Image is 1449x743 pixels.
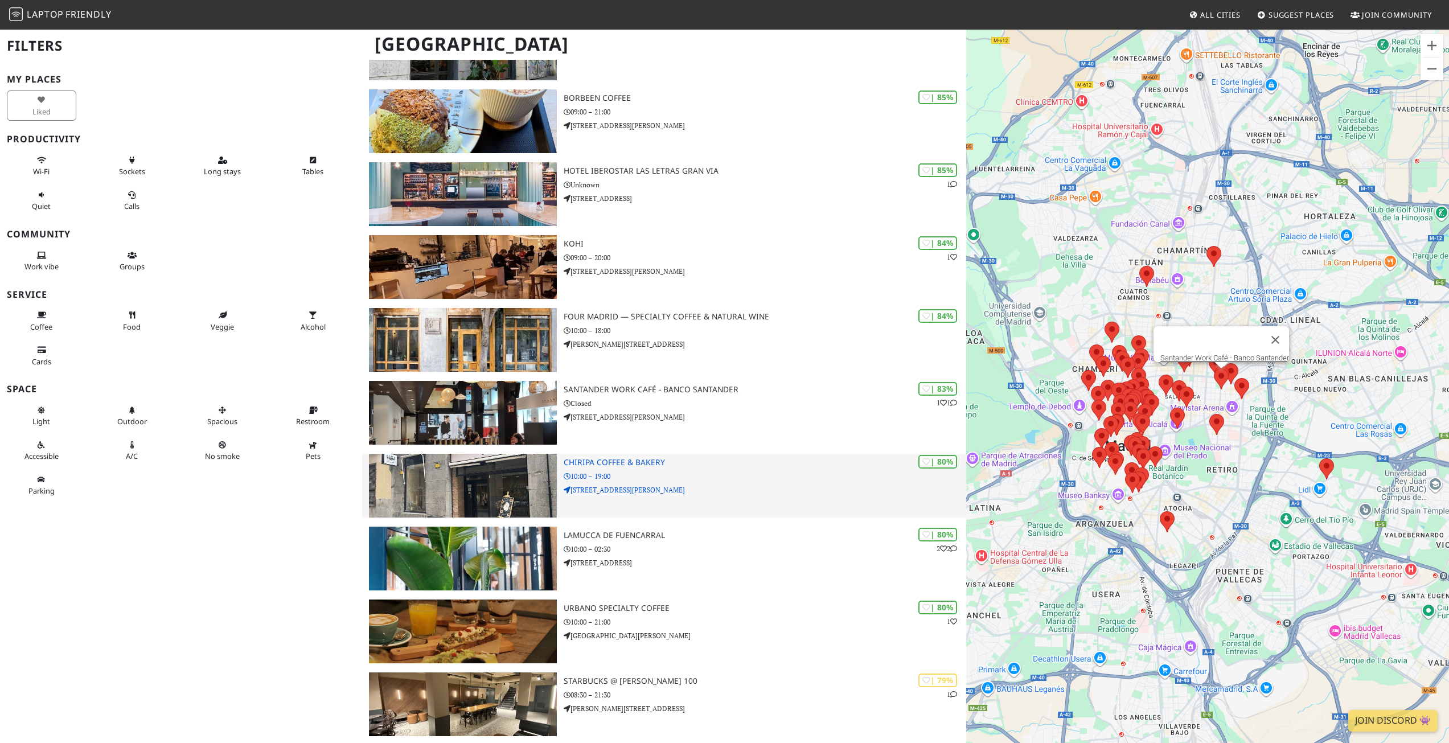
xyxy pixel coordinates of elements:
[32,356,51,367] span: Credit cards
[296,416,330,426] span: Restroom
[362,672,966,736] a: Starbucks @ C. de Serrano 100 | 79% 1 Starbucks @ [PERSON_NAME] 100 08:30 – 21:30 [PERSON_NAME][S...
[369,672,556,736] img: Starbucks @ C. de Serrano 100
[918,91,957,104] div: | 85%
[7,306,76,336] button: Coffee
[947,179,957,190] p: 1
[564,412,966,422] p: [STREET_ADDRESS][PERSON_NAME]
[28,486,55,496] span: Parking
[362,162,966,226] a: Hotel Iberostar Las Letras Gran Via | 85% 1 Hotel Iberostar Las Letras Gran Via Unknown [STREET_A...
[564,179,966,190] p: Unknown
[564,676,966,686] h3: Starbucks @ [PERSON_NAME] 100
[918,528,957,541] div: | 80%
[97,151,167,181] button: Sockets
[1253,5,1339,25] a: Suggest Places
[564,385,966,395] h3: Santander Work Café - Banco Santander
[918,236,957,249] div: | 84%
[7,28,355,63] h2: Filters
[564,106,966,117] p: 09:00 – 21:00
[369,89,556,153] img: Borbeen Coffee
[188,306,257,336] button: Veggie
[1200,10,1241,20] span: All Cities
[7,340,76,371] button: Cards
[32,201,51,211] span: Quiet
[564,630,966,641] p: [GEOGRAPHIC_DATA][PERSON_NAME]
[918,601,957,614] div: | 80%
[918,163,957,176] div: | 85%
[1346,5,1436,25] a: Join Community
[9,5,112,25] a: LaptopFriendly LaptopFriendly
[117,416,147,426] span: Outdoor area
[124,201,139,211] span: Video/audio calls
[362,89,966,153] a: Borbeen Coffee | 85% Borbeen Coffee 09:00 – 21:00 [STREET_ADDRESS][PERSON_NAME]
[1269,10,1335,20] span: Suggest Places
[7,401,76,431] button: Light
[564,266,966,277] p: [STREET_ADDRESS][PERSON_NAME]
[1421,34,1443,57] button: Ampliar
[7,470,76,500] button: Parking
[564,544,966,555] p: 10:00 – 02:30
[918,674,957,687] div: | 79%
[1362,10,1432,20] span: Join Community
[1421,58,1443,80] button: Reducir
[188,151,257,181] button: Long stays
[366,28,963,60] h1: [GEOGRAPHIC_DATA]
[564,339,966,350] p: [PERSON_NAME][STREET_ADDRESS]
[97,401,167,431] button: Outdoor
[937,543,957,554] p: 2 2
[97,306,167,336] button: Food
[1160,354,1289,362] a: Santander Work Café - Banco Santander
[278,151,348,181] button: Tables
[947,616,957,627] p: 1
[65,8,111,20] span: Friendly
[7,134,355,145] h3: Productivity
[211,322,234,332] span: Veggie
[1262,326,1289,354] button: Cerrar
[564,485,966,495] p: [STREET_ADDRESS][PERSON_NAME]
[564,193,966,204] p: [STREET_ADDRESS]
[30,322,52,332] span: Coffee
[564,166,966,176] h3: Hotel Iberostar Las Letras Gran Via
[7,229,355,240] h3: Community
[301,322,326,332] span: Alcohol
[7,436,76,466] button: Accessible
[369,381,556,445] img: Santander Work Café - Banco Santander
[306,451,321,461] span: Pet friendly
[207,416,237,426] span: Spacious
[9,7,23,21] img: LaptopFriendly
[278,436,348,466] button: Pets
[33,166,50,176] span: Stable Wi-Fi
[204,166,241,176] span: Long stays
[97,246,167,276] button: Groups
[362,454,966,518] a: Chiripa Coffee & Bakery | 80% Chiripa Coffee & Bakery 10:00 – 19:00 [STREET_ADDRESS][PERSON_NAME]
[7,186,76,216] button: Quiet
[97,186,167,216] button: Calls
[362,600,966,663] a: Urbano Specialty Coffee | 80% 1 Urbano Specialty Coffee 10:00 – 21:00 [GEOGRAPHIC_DATA][PERSON_NAME]
[564,531,966,540] h3: Lamucca de Fuencarral
[564,93,966,103] h3: Borbeen Coffee
[7,289,355,300] h3: Service
[24,451,59,461] span: Accessible
[7,246,76,276] button: Work vibe
[369,600,556,663] img: Urbano Specialty Coffee
[188,436,257,466] button: No smoke
[32,416,50,426] span: Natural light
[937,397,957,408] p: 1 1
[564,557,966,568] p: [STREET_ADDRESS]
[564,325,966,336] p: 10:00 – 18:00
[27,8,64,20] span: Laptop
[564,252,966,263] p: 09:00 – 20:00
[120,261,145,272] span: Group tables
[564,703,966,714] p: [PERSON_NAME][STREET_ADDRESS]
[564,239,966,249] h3: Kohi
[369,454,556,518] img: Chiripa Coffee & Bakery
[918,382,957,395] div: | 83%
[564,398,966,409] p: Closed
[564,604,966,613] h3: Urbano Specialty Coffee
[947,689,957,700] p: 1
[564,689,966,700] p: 08:30 – 21:30
[302,166,323,176] span: Work-friendly tables
[188,401,257,431] button: Spacious
[1184,5,1245,25] a: All Cities
[7,74,355,85] h3: My Places
[369,162,556,226] img: Hotel Iberostar Las Letras Gran Via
